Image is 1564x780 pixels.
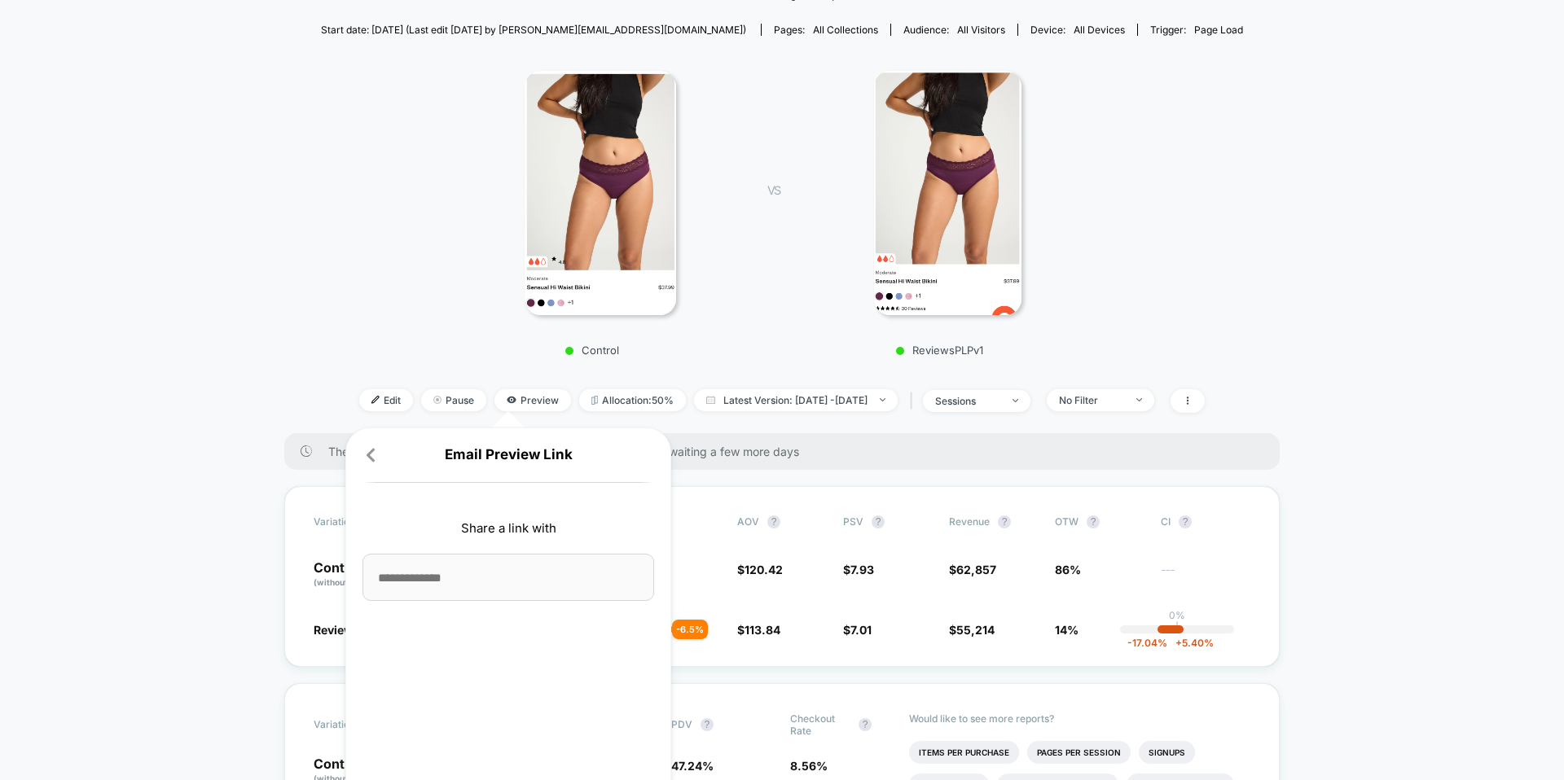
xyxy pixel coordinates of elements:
li: Items Per Purchase [909,741,1019,764]
span: 7.01 [850,623,872,637]
span: CI [1161,515,1250,528]
button: ? [1087,515,1100,528]
span: $ [949,623,995,637]
span: OTW [1055,515,1144,528]
span: $ [843,563,874,576]
p: ReviewsPLPv1 [797,344,1082,357]
span: 7.93 [850,563,874,576]
span: all collections [813,24,878,36]
span: 86% [1055,563,1081,576]
button: ? [767,515,780,528]
span: VS [767,183,780,197]
img: Control main [525,71,676,315]
div: Pages: [774,24,878,36]
button: ? [701,718,714,731]
img: edit [371,396,380,404]
span: $ [949,563,996,576]
div: No Filter [1059,394,1124,406]
span: Device: [1017,24,1137,36]
span: Page Load [1194,24,1243,36]
p: Control [314,561,403,589]
button: ? [872,515,885,528]
span: all devices [1074,24,1125,36]
span: Start date: [DATE] (Last edit [DATE] by [PERSON_NAME][EMAIL_ADDRESS][DOMAIN_NAME]) [321,24,746,36]
img: end [880,398,885,401]
div: sessions [935,395,1000,407]
span: Revenue [949,515,990,528]
div: Audience: [903,24,1005,36]
p: Email Preview Link [362,445,654,466]
li: Pages Per Session [1027,741,1131,764]
span: 47.24 % [671,759,714,773]
span: 62,857 [956,563,996,576]
span: Latest Version: [DATE] - [DATE] [694,389,898,411]
img: calendar [706,396,715,404]
span: 55,214 [956,623,995,637]
span: 113.84 [745,623,780,637]
span: 8.56 % [790,759,828,773]
span: There are still no statistically significant results. We recommend waiting a few more days [328,445,1247,458]
span: | [906,389,923,413]
span: 14% [1055,623,1079,637]
p: Share a link with [362,519,654,538]
div: - 6.5 % [672,620,708,639]
button: ? [859,718,872,731]
li: Signups [1139,741,1195,764]
span: AOV [737,515,759,528]
p: 0% [1169,609,1185,621]
span: Variation [314,515,403,528]
p: Would like to see more reports? [909,712,1250,725]
span: 5.40 % [1167,637,1214,649]
img: end [433,396,442,404]
span: Variation [314,712,403,737]
p: | [1175,621,1179,633]
button: ? [1179,515,1192,528]
div: Trigger: [1150,24,1243,36]
span: Checkout Rate [790,712,850,737]
img: end [1013,399,1018,402]
span: Edit [359,389,413,411]
img: rebalance [591,396,598,405]
span: $ [737,563,783,576]
button: ? [998,515,1011,528]
span: PSV [843,515,863,528]
span: -17.04 % [1127,637,1167,649]
span: + [1175,637,1182,649]
img: ReviewsPLPv1 main [874,71,1021,315]
img: end [1136,398,1142,401]
span: Allocation: 50% [579,389,686,411]
span: Pause [421,389,486,411]
span: ReviewsPLPv1 [314,623,393,637]
span: $ [843,623,872,637]
span: (without changes) [314,577,387,587]
span: 120.42 [745,563,783,576]
p: Control [450,344,735,357]
span: $ [737,623,780,637]
span: All Visitors [957,24,1005,36]
span: Preview [494,389,571,411]
span: --- [1161,565,1250,589]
